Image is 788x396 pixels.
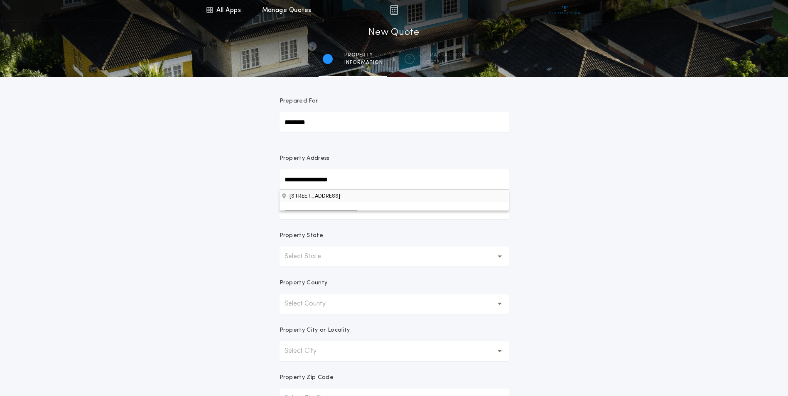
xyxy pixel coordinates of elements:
img: img [390,5,398,15]
p: Prepared For [280,97,318,105]
span: information [344,59,383,66]
button: Property Address [280,190,509,202]
input: Prepared For [280,112,509,132]
button: Select City [280,341,509,361]
p: Select County [285,299,339,309]
p: Property State [280,232,323,240]
p: Property Zip Code [280,374,334,382]
h1: New Quote [368,26,419,39]
span: Transaction [426,52,466,59]
p: Property City or Locality [280,326,350,335]
h2: 2 [408,56,411,62]
button: Select County [280,294,509,314]
span: Property [344,52,383,59]
p: Property County [280,279,328,287]
h2: 1 [327,56,329,62]
p: Property Address [280,154,509,163]
p: Select State [285,252,334,262]
p: Select City [285,346,330,356]
button: Select State [280,247,509,266]
img: vs-icon [549,6,580,14]
span: details [426,59,466,66]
